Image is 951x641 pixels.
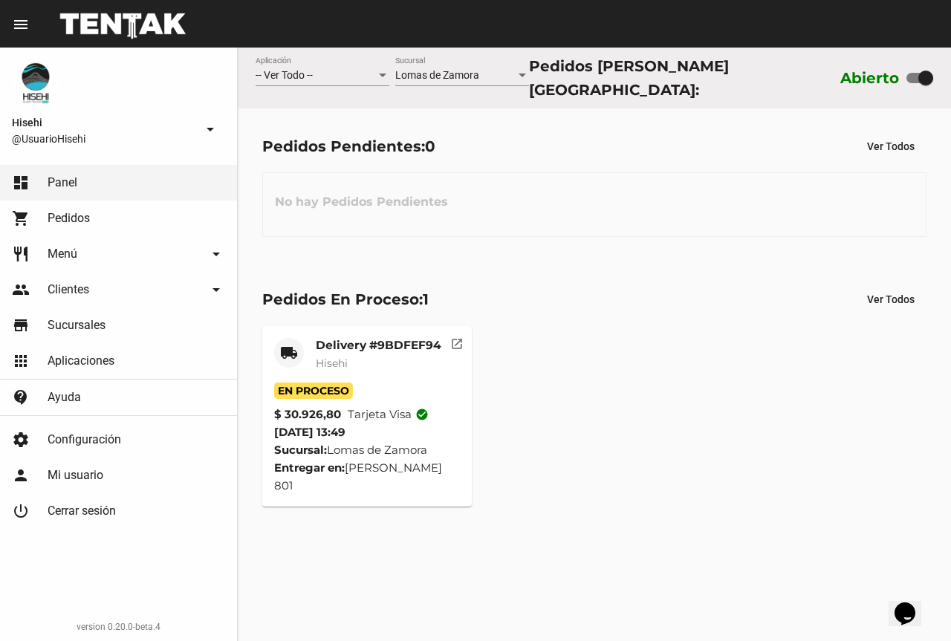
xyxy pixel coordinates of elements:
button: Ver Todos [855,133,926,160]
strong: $ 30.926,80 [274,406,341,423]
span: -- Ver Todo -- [256,69,313,81]
span: 1 [423,290,429,308]
span: Tarjeta visa [348,406,429,423]
span: 0 [425,137,435,155]
span: [DATE] 13:49 [274,425,345,439]
span: Clientes [48,282,89,297]
button: Ver Todos [855,286,926,313]
span: Configuración [48,432,121,447]
span: Ver Todos [867,140,915,152]
span: Panel [48,175,77,190]
mat-icon: arrow_drop_down [207,281,225,299]
mat-icon: apps [12,352,30,370]
div: Lomas de Zamora [274,441,461,459]
span: Menú [48,247,77,261]
span: @UsuarioHisehi [12,131,195,146]
span: Sucursales [48,318,106,333]
div: Pedidos Pendientes: [262,134,435,158]
mat-icon: local_shipping [280,344,298,362]
div: version 0.20.0-beta.4 [12,619,225,634]
div: Pedidos En Proceso: [262,287,429,311]
mat-icon: arrow_drop_down [207,245,225,263]
mat-card-title: Delivery #9BDFEF94 [316,338,441,353]
div: Pedidos [PERSON_NAME][GEOGRAPHIC_DATA]: [529,54,834,102]
div: [PERSON_NAME] 801 [274,459,461,495]
span: Mi usuario [48,468,103,483]
mat-icon: restaurant [12,245,30,263]
mat-icon: check_circle [415,408,429,421]
h3: No hay Pedidos Pendientes [263,180,460,224]
mat-icon: menu [12,16,30,33]
span: Cerrar sesión [48,504,116,518]
mat-icon: person [12,466,30,484]
mat-icon: contact_support [12,388,30,406]
span: Hisehi [316,357,348,370]
iframe: chat widget [889,582,936,626]
mat-icon: open_in_new [450,335,464,348]
mat-icon: dashboard [12,174,30,192]
span: Ayuda [48,390,81,405]
img: b10aa081-330c-4927-a74e-08896fa80e0a.jpg [12,59,59,107]
span: Aplicaciones [48,354,114,368]
span: Lomas de Zamora [395,69,479,81]
strong: Sucursal: [274,443,327,457]
mat-icon: settings [12,431,30,449]
span: Pedidos [48,211,90,226]
mat-icon: arrow_drop_down [201,120,219,138]
span: En Proceso [274,383,353,399]
mat-icon: people [12,281,30,299]
mat-icon: store [12,316,30,334]
label: Abierto [840,66,900,90]
mat-icon: shopping_cart [12,209,30,227]
strong: Entregar en: [274,461,345,475]
span: Ver Todos [867,293,915,305]
mat-icon: power_settings_new [12,502,30,520]
span: Hisehi [12,114,195,131]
